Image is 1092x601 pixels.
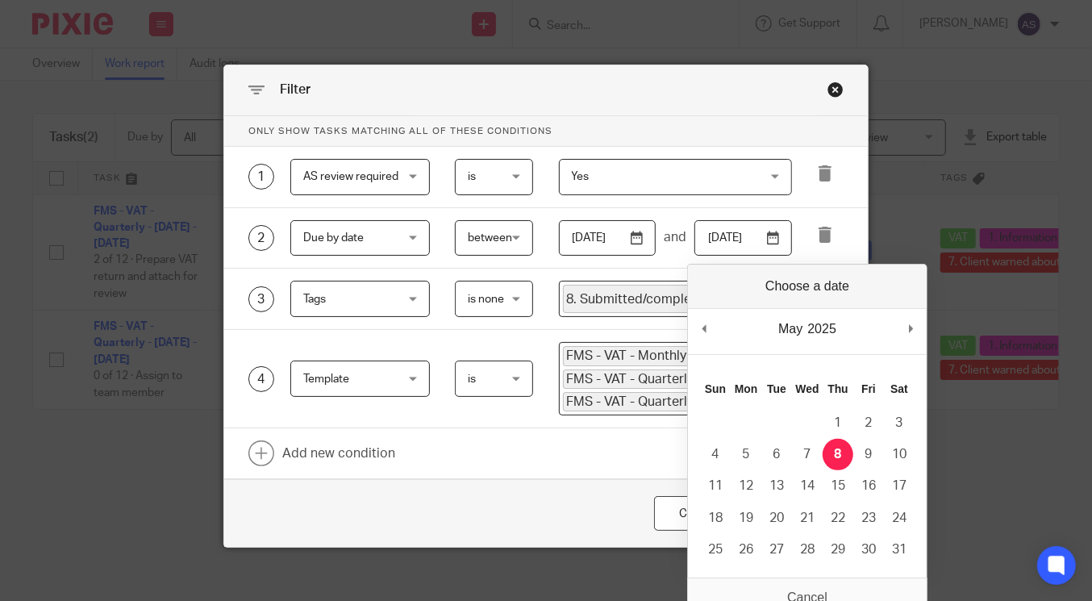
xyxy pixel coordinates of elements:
[700,470,731,502] button: 11
[823,439,853,470] button: 8
[303,374,349,385] span: Template
[280,83,311,96] span: Filter
[884,503,915,534] button: 24
[731,534,761,566] button: 26
[559,342,792,415] div: Search for option
[572,171,590,182] span: Yes
[823,407,853,439] button: 1
[761,470,792,502] button: 13
[700,503,731,534] button: 18
[792,503,823,534] button: 21
[468,374,476,385] span: is
[827,81,844,98] div: Close this dialog window
[853,439,884,470] button: 9
[654,496,740,531] div: Close this dialog window
[563,346,702,365] span: FMS - VAT - Monthly
[884,534,915,566] button: 31
[792,470,823,502] button: 14
[823,534,853,566] button: 29
[303,232,364,244] span: Due by date
[805,317,839,341] div: 2025
[700,439,731,470] button: 4
[705,382,726,395] abbr: Sunday
[696,317,712,341] button: Previous Month
[761,503,792,534] button: 20
[884,407,915,439] button: 3
[827,382,848,395] abbr: Thursday
[731,470,761,502] button: 12
[248,225,274,251] div: 2
[303,294,326,305] span: Tags
[248,286,274,312] div: 3
[884,470,915,502] button: 17
[776,317,805,341] div: May
[761,439,792,470] button: 6
[468,232,512,244] span: between
[823,470,853,502] button: 15
[563,369,710,389] span: FMS - VAT - Quarterly
[853,503,884,534] button: 23
[761,534,792,566] button: 27
[792,534,823,566] button: 28
[767,382,786,395] abbr: Tuesday
[902,317,919,341] button: Next Month
[248,366,274,392] div: 4
[563,285,727,313] span: 8. Submitted/completed
[559,220,656,257] input: From date
[468,294,504,305] span: is none
[224,116,868,147] p: Only show tasks matching all of these conditions
[563,392,745,411] span: FMS - VAT - Quarterly (POA)
[303,171,398,182] span: AS review required
[731,503,761,534] button: 19
[664,229,686,246] span: and
[890,382,908,395] abbr: Saturday
[735,382,757,395] abbr: Monday
[823,503,853,534] button: 22
[694,220,792,257] input: Use the arrow keys to pick a date
[861,382,876,395] abbr: Friday
[248,164,274,190] div: 1
[468,171,476,182] span: is
[853,407,884,439] button: 2
[853,470,884,502] button: 16
[796,382,819,395] abbr: Wednesday
[559,281,792,317] div: Search for option
[853,534,884,566] button: 30
[792,439,823,470] button: 7
[700,534,731,566] button: 25
[884,439,915,470] button: 10
[731,439,761,470] button: 5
